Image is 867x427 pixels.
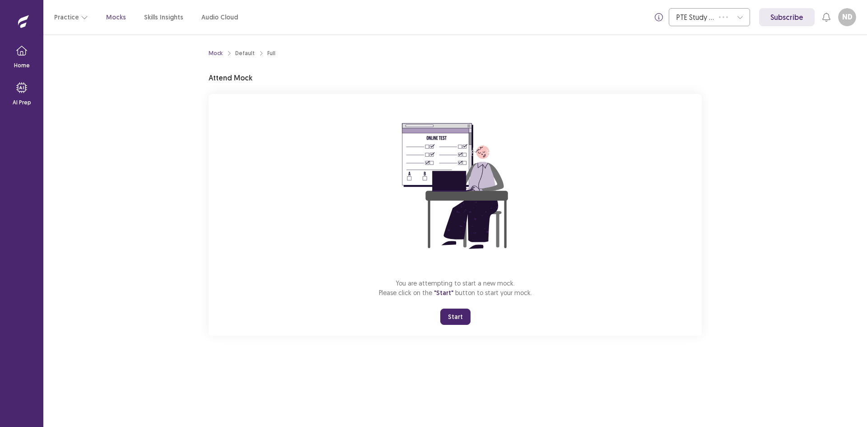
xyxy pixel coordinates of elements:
[209,72,252,83] p: Attend Mock
[440,309,471,325] button: Start
[676,9,714,26] div: PTE Study Centre
[209,49,223,57] a: Mock
[235,49,255,57] div: Default
[759,8,815,26] a: Subscribe
[379,278,532,298] p: You are attempting to start a new mock. Please click on the button to start your mock.
[201,13,238,22] a: Audio Cloud
[651,9,667,25] button: info
[374,105,536,267] img: attend-mock
[106,13,126,22] a: Mocks
[838,8,856,26] button: ND
[209,49,275,57] nav: breadcrumb
[14,61,30,70] p: Home
[144,13,183,22] a: Skills Insights
[54,9,88,25] button: Practice
[267,49,275,57] div: Full
[434,289,453,297] span: "Start"
[13,99,31,107] p: AI Prep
